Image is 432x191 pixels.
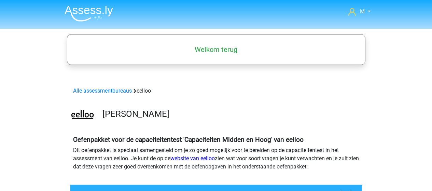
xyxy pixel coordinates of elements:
[73,146,359,171] p: Dit oefenpakket is speciaal samengesteld om je zo goed mogelijk voor te bereiden op de capaciteit...
[70,45,362,54] h5: Welkom terug
[102,109,357,119] h3: [PERSON_NAME]
[65,5,113,22] img: Assessly
[70,87,362,95] div: eelloo
[170,155,215,162] a: website van eelloo
[73,136,304,144] b: Oefenpakket voor de capaciteitentest 'Capaciteiten Midden en Hoog' van eelloo
[70,103,95,127] img: eelloo.png
[360,8,365,15] span: M
[346,8,373,16] a: M
[73,87,132,94] a: Alle assessmentbureaus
